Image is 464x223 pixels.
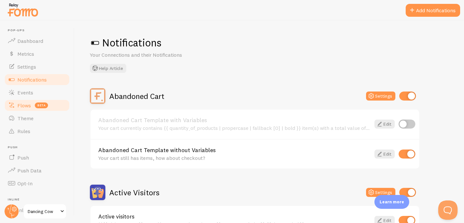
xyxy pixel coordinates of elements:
[90,36,449,49] h1: Notifications
[17,63,36,70] span: Settings
[98,117,371,123] a: Abandoned Cart Template with Variables
[17,89,33,96] span: Events
[4,177,70,190] a: Opt-In
[4,73,70,86] a: Notifications
[4,47,70,60] a: Metrics
[374,150,395,159] a: Edit
[98,147,371,153] a: Abandoned Cart Template without Variables
[90,88,105,104] img: Abandoned Cart
[17,102,31,109] span: Flows
[28,208,58,215] span: Dancing Cow
[374,120,395,129] a: Edit
[4,164,70,177] a: Push Data
[380,199,404,205] p: Learn more
[4,99,70,112] a: Flows beta
[98,214,371,219] a: Active visitors
[374,195,409,209] div: Learn more
[4,151,70,164] a: Push
[17,76,47,83] span: Notifications
[17,115,34,121] span: Theme
[109,91,164,101] h2: Abandoned Cart
[90,51,245,59] p: Your Connections and their Notifications
[8,28,70,33] span: Pop-ups
[98,155,371,161] div: Your cart still has items, how about checkout?
[4,125,70,138] a: Rules
[366,92,395,101] button: Settings
[109,188,159,198] h2: Active Visitors
[8,198,70,202] span: Inline
[8,145,70,150] span: Push
[35,102,48,108] span: beta
[17,38,43,44] span: Dashboard
[438,200,458,220] iframe: Help Scout Beacon - Open
[4,86,70,99] a: Events
[90,185,105,200] img: Active Visitors
[4,112,70,125] a: Theme
[17,180,33,187] span: Opt-In
[17,51,34,57] span: Metrics
[17,154,29,161] span: Push
[4,60,70,73] a: Settings
[17,167,42,174] span: Push Data
[366,188,395,197] button: Settings
[7,2,39,18] img: fomo-relay-logo-orange.svg
[90,64,126,73] button: Help Article
[98,125,371,131] div: Your cart currently contains {{ quantity_of_products | propercase | fallback [0] | bold }} item(s...
[17,128,30,134] span: Rules
[4,34,70,47] a: Dashboard
[23,204,67,219] a: Dancing Cow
